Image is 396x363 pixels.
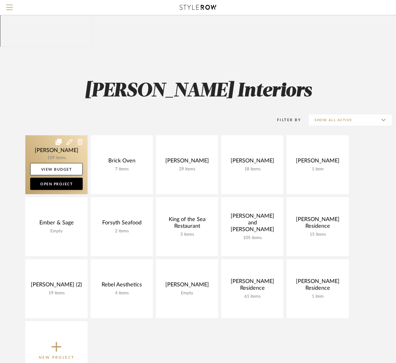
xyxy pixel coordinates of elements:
div: [PERSON_NAME] [226,158,279,167]
p: New Project [39,354,74,361]
div: [PERSON_NAME] [291,158,344,167]
div: Empty [161,291,213,296]
div: [PERSON_NAME] Residence [291,278,344,294]
div: 3 items [161,232,213,237]
div: [PERSON_NAME] Residence [226,278,279,294]
div: 4 items [95,291,148,296]
div: Empty [30,229,83,234]
div: 1 item [291,294,344,299]
div: 18 items [226,167,279,172]
div: 15 items [291,232,344,237]
a: Open Project [30,178,83,190]
div: Brick Oven [95,158,148,167]
a: View Budget [30,163,83,175]
div: Forsyth Seafood [95,220,148,229]
div: [PERSON_NAME] (2) [30,281,83,291]
div: 29 items [161,167,213,172]
div: 61 items [226,294,279,299]
div: Rebel Aesthetics [95,281,148,291]
div: 19 items [30,291,83,296]
div: 105 items [226,235,279,241]
div: King of the Sea Restaurant [161,216,213,232]
div: [PERSON_NAME] [161,158,213,167]
div: [PERSON_NAME] Residence [291,216,344,232]
div: 7 items [95,167,148,172]
div: 1 item [291,167,344,172]
div: [PERSON_NAME] and [PERSON_NAME] [226,213,279,235]
div: 2 items [95,229,148,234]
div: [PERSON_NAME] [161,281,213,291]
div: Ember & Sage [30,220,83,229]
div: Filter By [269,117,301,123]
